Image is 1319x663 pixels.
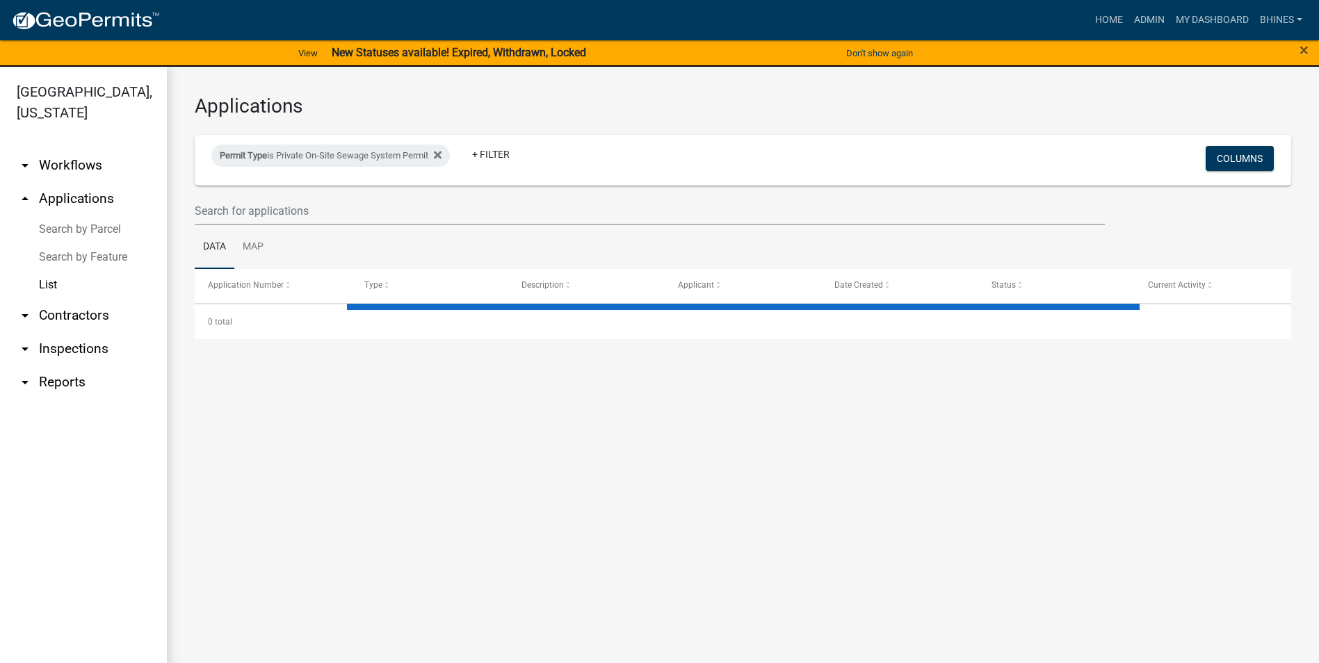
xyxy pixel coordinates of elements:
[332,46,586,59] strong: New Statuses available! Expired, Withdrawn, Locked
[1300,40,1309,60] span: ×
[17,190,33,207] i: arrow_drop_up
[1135,269,1291,302] datatable-header-cell: Current Activity
[1090,7,1128,33] a: Home
[364,280,382,290] span: Type
[195,304,1291,339] div: 0 total
[678,280,714,290] span: Applicant
[1170,7,1254,33] a: My Dashboard
[293,42,323,65] a: View
[1300,42,1309,58] button: Close
[1254,7,1308,33] a: bhines
[211,145,450,167] div: is Private On-Site Sewage System Permit
[521,280,564,290] span: Description
[992,280,1016,290] span: Status
[461,142,521,167] a: + Filter
[17,341,33,357] i: arrow_drop_down
[195,197,1105,225] input: Search for applications
[1206,146,1274,171] button: Columns
[841,42,919,65] button: Don't show again
[834,280,883,290] span: Date Created
[195,269,351,302] datatable-header-cell: Application Number
[508,269,665,302] datatable-header-cell: Description
[17,157,33,174] i: arrow_drop_down
[208,280,284,290] span: Application Number
[220,150,267,161] span: Permit Type
[351,269,508,302] datatable-header-cell: Type
[665,269,821,302] datatable-header-cell: Applicant
[1128,7,1170,33] a: Admin
[17,307,33,324] i: arrow_drop_down
[195,225,234,270] a: Data
[821,269,978,302] datatable-header-cell: Date Created
[195,95,1291,118] h3: Applications
[978,269,1134,302] datatable-header-cell: Status
[1148,280,1206,290] span: Current Activity
[234,225,272,270] a: Map
[17,374,33,391] i: arrow_drop_down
